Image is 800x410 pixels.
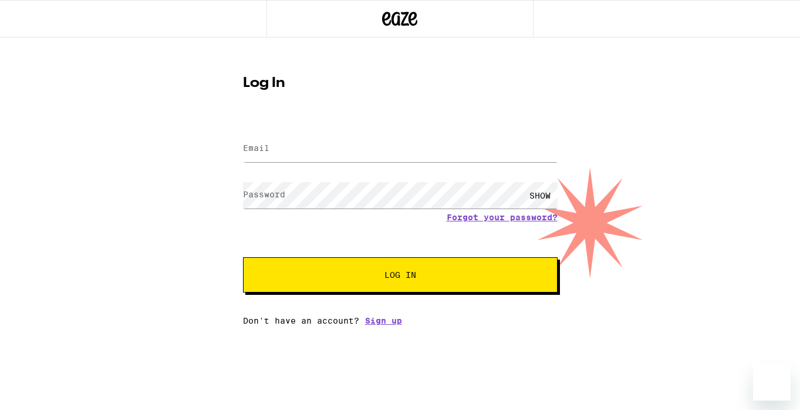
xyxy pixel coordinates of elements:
span: Log In [384,271,416,279]
label: Email [243,143,269,153]
a: Forgot your password? [447,213,558,222]
div: SHOW [522,182,558,209]
input: Email [243,136,558,162]
label: Password [243,190,285,199]
iframe: Button to launch messaging window [753,363,791,401]
a: Sign up [365,316,402,325]
div: Don't have an account? [243,316,558,325]
h1: Log In [243,76,558,90]
button: Log In [243,257,558,293]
